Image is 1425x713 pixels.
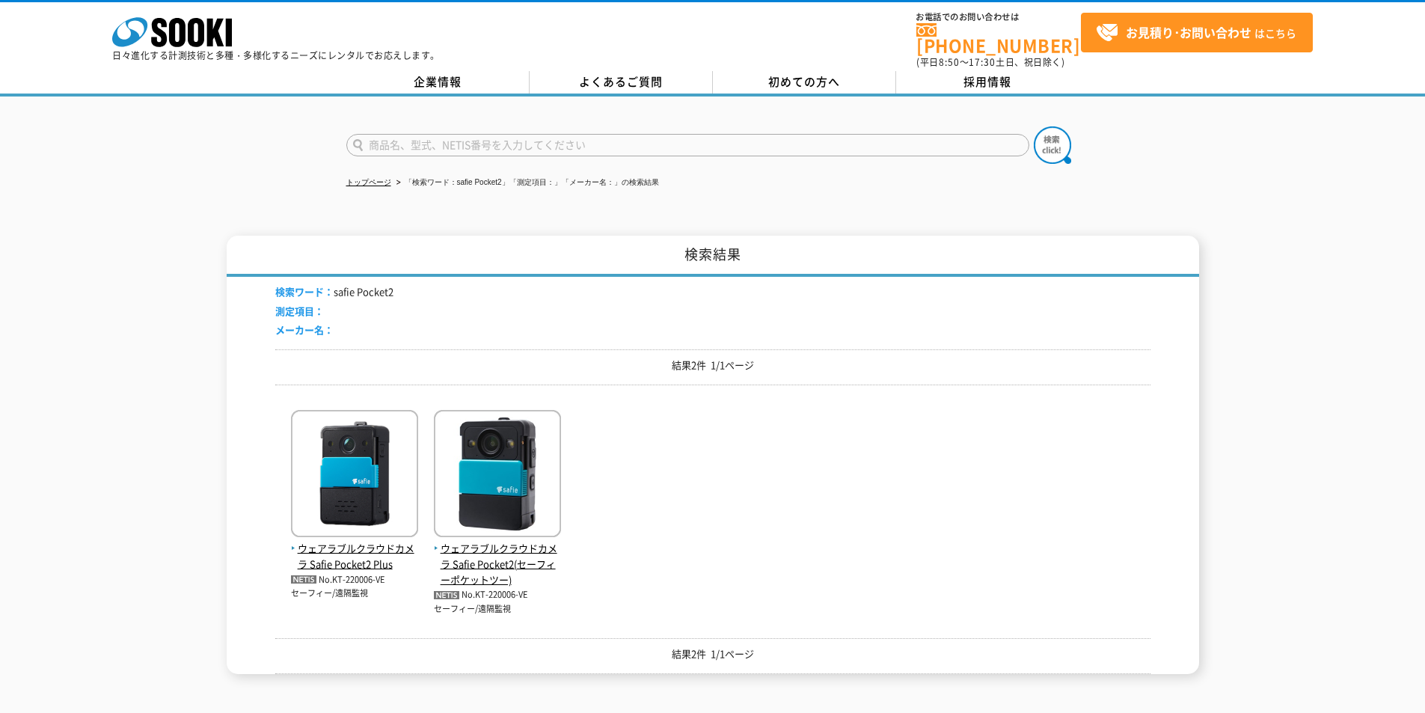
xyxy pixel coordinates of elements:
[916,55,1064,69] span: (平日 ～ 土日、祝日除く)
[969,55,996,69] span: 17:30
[1096,22,1296,44] span: はこちら
[275,304,324,318] span: 測定項目：
[291,525,418,572] a: ウェアラブルクラウドカメラ Safie Pocket2 Plus
[434,525,561,587] a: ウェアラブルクラウドカメラ Safie Pocket2(セーフィーポケットツー)
[275,284,334,299] span: 検索ワード：
[393,175,659,191] li: 「検索ワード：safie Pocket2」「測定項目：」「メーカー名：」の検索結果
[1081,13,1313,52] a: お見積り･お問い合わせはこちら
[291,572,418,588] p: No.KT-220006-VE
[896,71,1079,94] a: 採用情報
[434,603,561,616] p: セーフィー/遠隔監視
[291,410,418,541] img: Safie Pocket2 Plus
[916,23,1081,54] a: [PHONE_NUMBER]
[291,541,418,572] span: ウェアラブルクラウドカメラ Safie Pocket2 Plus
[530,71,713,94] a: よくあるご質問
[275,646,1150,662] p: 結果2件 1/1ページ
[227,236,1199,277] h1: 検索結果
[434,541,561,587] span: ウェアラブルクラウドカメラ Safie Pocket2(セーフィーポケットツー)
[275,358,1150,373] p: 結果2件 1/1ページ
[939,55,960,69] span: 8:50
[1034,126,1071,164] img: btn_search.png
[112,51,440,60] p: 日々進化する計測技術と多種・多様化するニーズにレンタルでお応えします。
[346,71,530,94] a: 企業情報
[275,284,393,300] li: safie Pocket2
[916,13,1081,22] span: お電話でのお問い合わせは
[275,322,334,337] span: メーカー名：
[291,587,418,600] p: セーフィー/遠隔監視
[434,587,561,603] p: No.KT-220006-VE
[346,178,391,186] a: トップページ
[768,73,840,90] span: 初めての方へ
[1126,23,1251,41] strong: お見積り･お問い合わせ
[713,71,896,94] a: 初めての方へ
[434,410,561,541] img: Safie Pocket2(セーフィーポケットツー)
[346,134,1029,156] input: 商品名、型式、NETIS番号を入力してください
